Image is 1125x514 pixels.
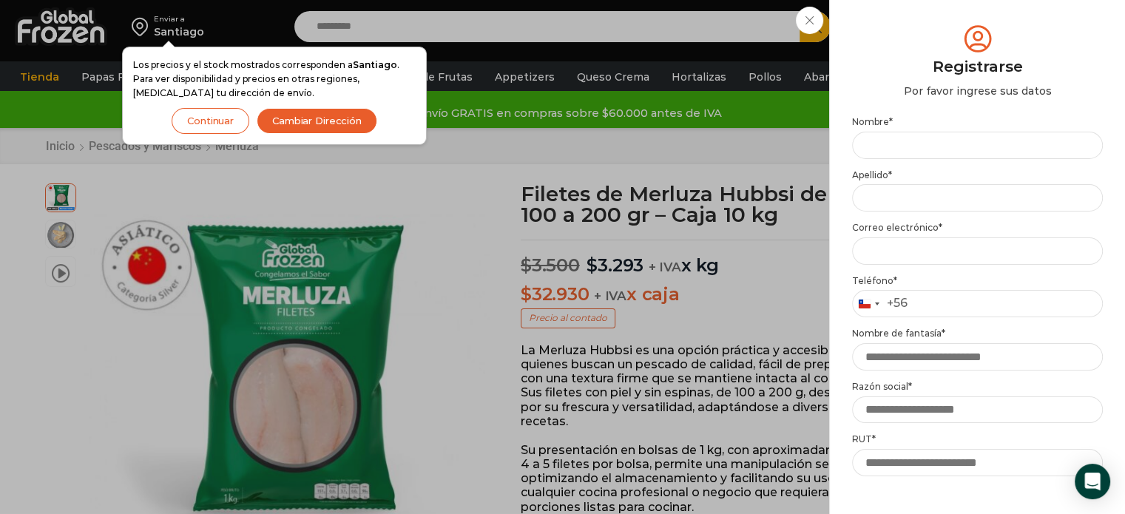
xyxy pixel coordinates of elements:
[133,58,416,101] p: Los precios y el stock mostrados corresponden a . Para ver disponibilidad y precios en otras regi...
[853,291,908,317] button: Selected country
[257,108,377,134] button: Cambiar Dirección
[1075,464,1110,499] div: Open Intercom Messenger
[852,381,1103,393] label: Razón social
[172,108,249,134] button: Continuar
[852,169,1103,181] label: Apellido
[852,116,1103,128] label: Nombre
[887,296,908,311] div: +56
[852,433,1103,445] label: RUT
[852,222,1103,234] label: Correo electrónico
[852,84,1103,98] div: Por favor ingrese sus datos
[353,59,397,70] strong: Santiago
[852,328,1103,339] label: Nombre de fantasía
[961,22,995,55] img: tabler-icon-user-circle.svg
[852,275,1103,287] label: Teléfono
[852,55,1103,78] div: Registrarse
